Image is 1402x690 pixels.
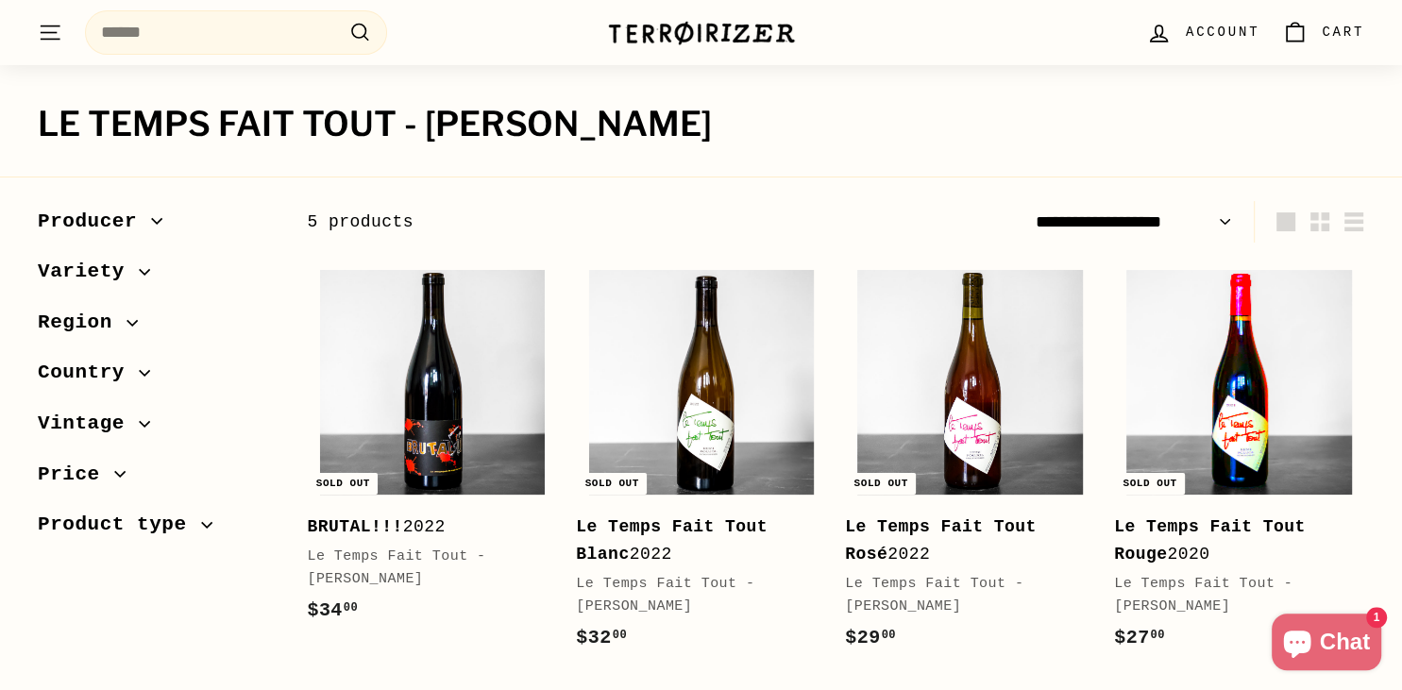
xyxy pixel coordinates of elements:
[38,201,277,252] button: Producer
[845,573,1076,618] div: Le Temps Fait Tout - [PERSON_NAME]
[1114,573,1345,618] div: Le Temps Fait Tout - [PERSON_NAME]
[1266,614,1387,675] inbox-online-store-chat: Shopify online store chat
[1114,257,1364,671] a: Sold out Le Temps Fait Tout Rouge2020Le Temps Fait Tout - [PERSON_NAME]
[38,307,127,339] span: Region
[1115,473,1184,495] div: Sold out
[576,513,807,568] div: 2022
[38,251,277,302] button: Variety
[38,454,277,505] button: Price
[307,517,402,536] b: BRUTAL!!!
[1186,22,1259,42] span: Account
[613,629,627,642] sup: 00
[845,517,1037,564] b: Le Temps Fait Tout Rosé
[38,106,1364,143] h1: Le Temps Fait Tout - [PERSON_NAME]
[307,209,836,236] div: 5 products
[38,408,139,440] span: Vintage
[38,403,277,454] button: Vintage
[307,257,557,644] a: Sold out BRUTAL!!!2022Le Temps Fait Tout - [PERSON_NAME]
[1114,517,1306,564] b: Le Temps Fait Tout Rouge
[1150,629,1164,642] sup: 00
[38,302,277,353] button: Region
[38,459,114,491] span: Price
[38,352,277,403] button: Country
[576,257,826,671] a: Sold out Le Temps Fait Tout Blanc2022Le Temps Fait Tout - [PERSON_NAME]
[1135,5,1271,60] a: Account
[1271,5,1376,60] a: Cart
[845,257,1095,671] a: Sold out Le Temps Fait Tout Rosé2022Le Temps Fait Tout - [PERSON_NAME]
[307,513,538,541] div: 2022
[38,504,277,555] button: Product type
[578,473,647,495] div: Sold out
[38,206,151,238] span: Producer
[1114,513,1345,568] div: 2020
[1114,627,1165,648] span: $27
[576,627,627,648] span: $32
[576,573,807,618] div: Le Temps Fait Tout - [PERSON_NAME]
[847,473,916,495] div: Sold out
[1322,22,1364,42] span: Cart
[576,517,768,564] b: Le Temps Fait Tout Blanc
[307,599,358,621] span: $34
[344,601,358,614] sup: 00
[38,357,139,389] span: Country
[845,513,1076,568] div: 2022
[307,546,538,591] div: Le Temps Fait Tout - [PERSON_NAME]
[38,509,201,541] span: Product type
[882,629,896,642] sup: 00
[845,627,896,648] span: $29
[309,473,378,495] div: Sold out
[38,256,139,288] span: Variety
